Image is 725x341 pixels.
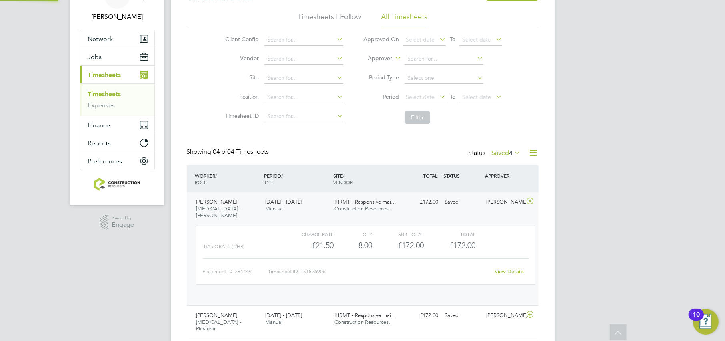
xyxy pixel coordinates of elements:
[80,83,154,116] div: Timesheets
[112,215,134,222] span: Powered by
[405,54,483,65] input: Search for...
[80,178,155,191] a: Go to home page
[80,12,155,22] span: Kate Lomax
[196,205,242,219] span: [MEDICAL_DATA] - [PERSON_NAME]
[693,315,700,325] div: 10
[265,198,302,205] span: [DATE] - [DATE]
[449,240,475,250] span: £172.00
[406,93,435,101] span: Select date
[334,239,372,252] div: 8.00
[492,149,521,157] label: Saved
[196,312,238,319] span: [PERSON_NAME]
[196,319,242,332] span: [MEDICAL_DATA] - Plasterer
[334,198,396,205] span: IHRMT - Responsive mai…
[424,229,475,239] div: Total
[80,66,154,83] button: Timesheets
[447,34,458,44] span: To
[356,55,392,63] label: Approver
[400,196,442,209] div: £172.00
[216,172,217,179] span: /
[264,73,343,84] input: Search for...
[88,53,102,61] span: Jobs
[406,36,435,43] span: Select date
[509,149,513,157] span: 4
[282,239,333,252] div: £21.50
[343,172,344,179] span: /
[264,34,343,46] input: Search for...
[88,139,111,147] span: Reports
[80,48,154,65] button: Jobs
[223,36,259,43] label: Client Config
[442,196,483,209] div: Saved
[100,215,134,230] a: Powered byEngage
[112,222,134,228] span: Engage
[80,116,154,134] button: Finance
[469,148,523,159] div: Status
[94,178,140,191] img: construction-resources-logo-retina.png
[334,205,394,212] span: Construction Resources…
[298,12,361,26] li: Timesheets I Follow
[334,319,394,325] span: Construction Resources…
[264,54,343,65] input: Search for...
[405,73,483,84] input: Select one
[483,309,525,322] div: [PERSON_NAME]
[223,55,259,62] label: Vendor
[363,74,399,81] label: Period Type
[693,309,719,335] button: Open Resource Center, 10 new notifications
[88,71,121,79] span: Timesheets
[334,312,396,319] span: IHRMT - Responsive mai…
[400,309,442,322] div: £172.00
[442,169,483,183] div: STATUS
[462,93,491,101] span: Select date
[282,229,333,239] div: Charge rate
[333,179,353,185] span: VENDOR
[223,74,259,81] label: Site
[88,101,115,109] a: Expenses
[405,111,430,124] button: Filter
[203,265,268,278] div: Placement ID: 284449
[88,157,122,165] span: Preferences
[213,148,228,156] span: 04 of
[442,309,483,322] div: Saved
[204,244,245,249] span: Basic Rate (£/HR)
[381,12,427,26] li: All Timesheets
[223,112,259,119] label: Timesheet ID
[334,229,372,239] div: QTY
[331,169,400,189] div: SITE
[196,198,238,205] span: [PERSON_NAME]
[187,148,271,156] div: Showing
[363,93,399,100] label: Period
[193,169,262,189] div: WORKER
[264,92,343,103] input: Search for...
[80,152,154,170] button: Preferences
[483,196,525,209] div: [PERSON_NAME]
[462,36,491,43] span: Select date
[264,111,343,122] input: Search for...
[483,169,525,183] div: APPROVER
[363,36,399,43] label: Approved On
[265,319,282,325] span: Manual
[262,169,331,189] div: PERIOD
[268,265,490,278] div: Timesheet ID: TS1826906
[223,93,259,100] label: Position
[447,91,458,102] span: To
[265,312,302,319] span: [DATE] - [DATE]
[372,239,424,252] div: £172.00
[80,30,154,48] button: Network
[88,121,110,129] span: Finance
[264,179,275,185] span: TYPE
[88,90,121,98] a: Timesheets
[281,172,283,179] span: /
[265,205,282,212] span: Manual
[372,229,424,239] div: Sub Total
[195,179,207,185] span: ROLE
[80,134,154,152] button: Reports
[495,268,524,275] a: View Details
[88,35,113,43] span: Network
[423,172,438,179] span: TOTAL
[213,148,269,156] span: 04 Timesheets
